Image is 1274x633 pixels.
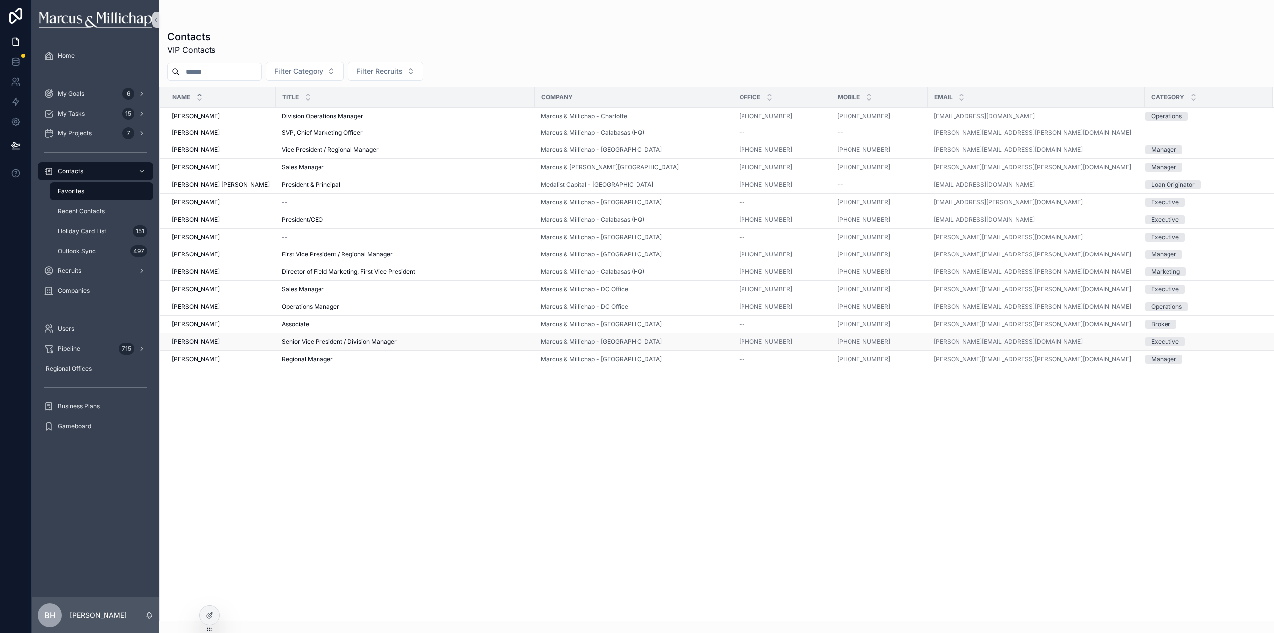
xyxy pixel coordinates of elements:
a: [PERSON_NAME] [172,233,270,241]
a: [PERSON_NAME] [172,129,270,137]
a: Marketing [1145,267,1261,276]
a: Marcus & Millichap - Calabasas (HQ) [541,129,644,137]
span: Gameboard [58,422,91,430]
a: [PERSON_NAME] [172,338,270,346]
a: [EMAIL_ADDRESS][DOMAIN_NAME] [934,181,1035,189]
a: Executive [1145,233,1261,242]
a: Marcus & Millichap - [GEOGRAPHIC_DATA] [541,338,727,346]
a: [PHONE_NUMBER] [837,112,922,120]
a: [PERSON_NAME] [172,268,270,276]
a: [PHONE_NUMBER] [837,285,890,293]
a: [PERSON_NAME] [172,216,270,224]
p: [PERSON_NAME] [70,610,127,620]
a: [EMAIL_ADDRESS][DOMAIN_NAME] [934,112,1035,120]
a: [PHONE_NUMBER] [739,285,825,293]
span: [PERSON_NAME] [172,146,220,154]
a: [PERSON_NAME][EMAIL_ADDRESS][PERSON_NAME][DOMAIN_NAME] [934,355,1131,363]
a: [PERSON_NAME] [172,198,270,206]
span: Companies [58,287,90,295]
a: Contacts [38,162,153,180]
a: [PHONE_NUMBER] [837,233,922,241]
a: SVP, Chief Marketing Officer [282,129,529,137]
a: [PERSON_NAME] [PERSON_NAME] [172,181,270,189]
a: [PHONE_NUMBER] [837,268,922,276]
a: [PHONE_NUMBER] [837,251,922,258]
a: [PERSON_NAME] [172,146,270,154]
span: Medalist Capital - [GEOGRAPHIC_DATA] [541,181,653,189]
a: [PHONE_NUMBER] [837,216,922,224]
a: Operations [1145,302,1261,311]
a: -- [739,129,825,137]
div: Executive [1151,337,1179,346]
a: Manager [1145,163,1261,172]
div: 715 [119,343,134,355]
a: [PHONE_NUMBER] [837,112,890,120]
a: [PHONE_NUMBER] [739,181,825,189]
a: Marcus & Millichap - Charlotte [541,112,627,120]
span: -- [837,129,843,137]
a: Marcus & Millichap - [GEOGRAPHIC_DATA] [541,233,662,241]
a: [PHONE_NUMBER] [837,146,890,154]
a: [PHONE_NUMBER] [837,303,890,311]
a: [PHONE_NUMBER] [837,163,890,171]
a: Regional Offices [38,360,153,378]
span: My Goals [58,90,84,98]
a: [PHONE_NUMBER] [837,355,922,363]
a: [PHONE_NUMBER] [739,112,825,120]
a: Favorites [50,182,153,200]
a: Sales Manager [282,285,529,293]
span: Marcus & Millichap - [GEOGRAPHIC_DATA] [541,251,662,258]
a: Marcus & Millichap - [GEOGRAPHIC_DATA] [541,146,727,154]
a: [PHONE_NUMBER] [837,320,890,328]
a: Holiday Card List151 [50,222,153,240]
a: [PHONE_NUMBER] [739,163,825,171]
a: [PERSON_NAME][EMAIL_ADDRESS][PERSON_NAME][DOMAIN_NAME] [934,285,1131,293]
a: [PHONE_NUMBER] [837,320,922,328]
a: [PHONE_NUMBER] [739,338,792,346]
a: -- [739,233,825,241]
a: [PERSON_NAME] [172,303,270,311]
div: Operations [1151,302,1182,311]
div: Executive [1151,215,1179,224]
span: [PERSON_NAME] [172,129,220,137]
a: [PHONE_NUMBER] [739,146,792,154]
a: Users [38,320,153,338]
a: [EMAIL_ADDRESS][PERSON_NAME][DOMAIN_NAME] [934,198,1083,206]
span: [PERSON_NAME] [172,112,220,120]
div: 15 [122,108,134,120]
span: Title [282,93,299,101]
a: Marcus & Millichap - Calabasas (HQ) [541,129,727,137]
a: Marcus & [PERSON_NAME][GEOGRAPHIC_DATA] [541,163,727,171]
span: Marcus & Millichap - Calabasas (HQ) [541,216,644,224]
span: Business Plans [58,402,100,410]
a: [PHONE_NUMBER] [739,268,792,276]
a: [PHONE_NUMBER] [837,198,922,206]
a: First Vice President / Regional Manager [282,251,529,258]
span: Company [541,93,573,101]
a: Outlook Sync497 [50,242,153,260]
a: Marcus & Millichap - [GEOGRAPHIC_DATA] [541,198,727,206]
a: -- [739,355,825,363]
span: Operations Manager [282,303,339,311]
span: Filter Recruits [356,66,403,76]
a: Marcus & Millichap - [GEOGRAPHIC_DATA] [541,320,662,328]
a: President & Principal [282,181,529,189]
h1: Contacts [167,30,215,44]
a: Associate [282,320,529,328]
a: [PERSON_NAME][EMAIL_ADDRESS][PERSON_NAME][DOMAIN_NAME] [934,268,1131,276]
a: Marcus & Millichap - [GEOGRAPHIC_DATA] [541,338,662,346]
a: Executive [1145,198,1261,207]
a: [PERSON_NAME][EMAIL_ADDRESS][PERSON_NAME][DOMAIN_NAME] [934,268,1139,276]
a: Home [38,47,153,65]
a: [PERSON_NAME][EMAIL_ADDRESS][PERSON_NAME][DOMAIN_NAME] [934,251,1131,258]
a: -- [282,198,529,206]
span: Office [740,93,760,101]
a: [PHONE_NUMBER] [837,338,890,346]
a: [PERSON_NAME][EMAIL_ADDRESS][PERSON_NAME][DOMAIN_NAME] [934,303,1139,311]
span: Outlook Sync [58,247,96,255]
span: Director of Field Marketing, First Vice President [282,268,415,276]
a: Marcus & Millichap - [GEOGRAPHIC_DATA] [541,320,727,328]
a: [PHONE_NUMBER] [837,268,890,276]
div: Operations [1151,112,1182,121]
